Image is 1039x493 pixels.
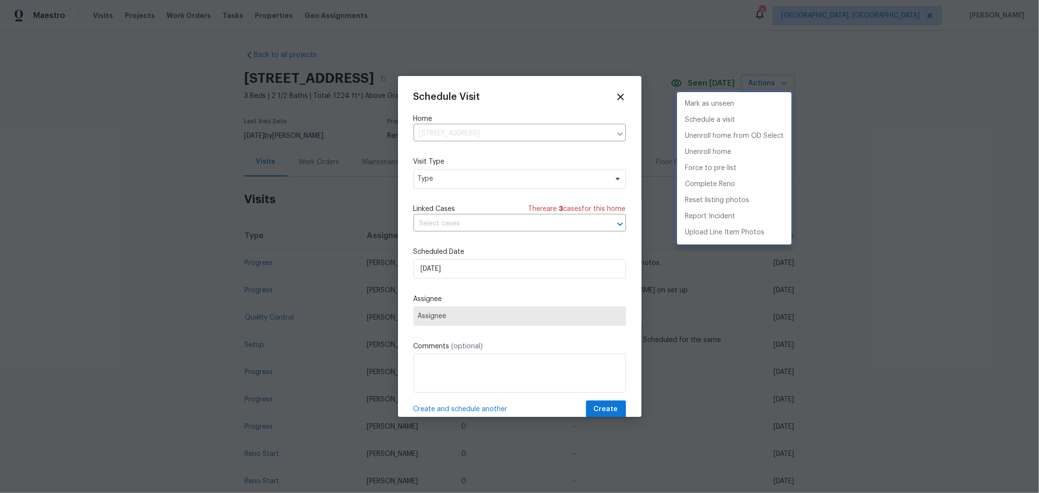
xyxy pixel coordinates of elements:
[685,147,731,157] p: Unenroll home
[685,179,735,190] p: Complete Reno
[685,99,734,109] p: Mark as unseen
[685,211,735,222] p: Report Incident
[685,195,749,206] p: Reset listing photos
[685,163,737,173] p: Force to pre-list
[685,131,784,141] p: Unenroll home from OD Select
[685,115,735,125] p: Schedule a visit
[685,228,764,238] p: Upload Line Item Photos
